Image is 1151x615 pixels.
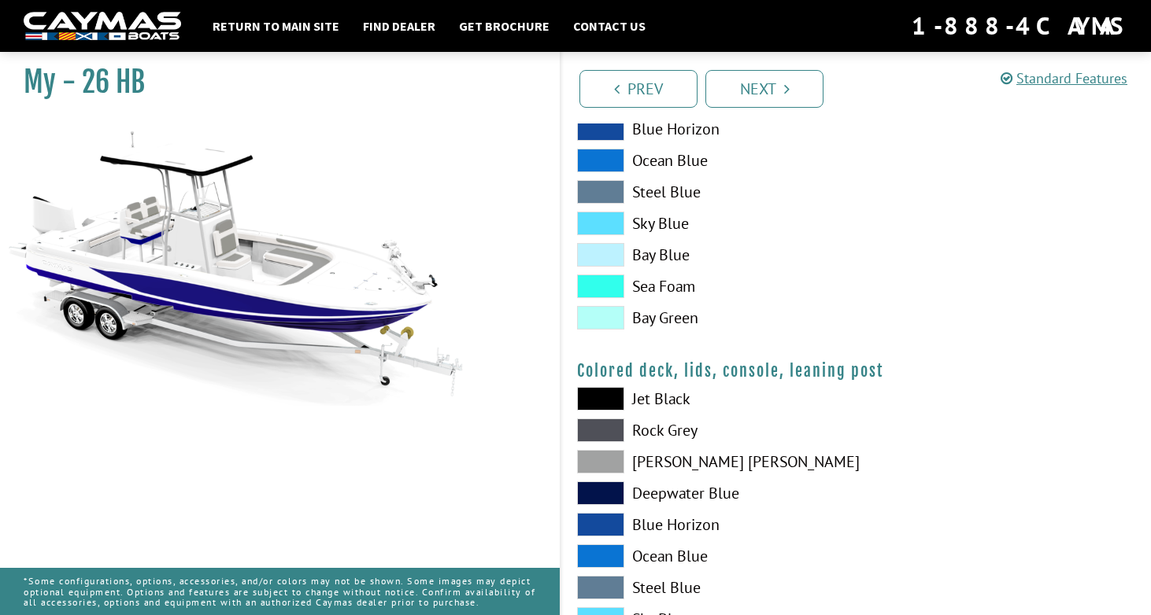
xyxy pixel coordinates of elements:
ul: Pagination [575,68,1151,108]
a: Prev [579,70,698,108]
a: Return to main site [205,16,347,36]
label: Sky Blue [577,212,841,235]
h1: My - 26 HB [24,64,520,100]
a: Next [705,70,823,108]
label: Ocean Blue [577,544,841,568]
a: Standard Features [1001,69,1127,87]
a: Get Brochure [451,16,557,36]
a: Find Dealer [355,16,443,36]
label: Bay Blue [577,243,841,267]
label: Blue Horizon [577,117,841,141]
div: 1-888-4CAYMAS [912,9,1127,43]
label: Steel Blue [577,576,841,599]
label: Blue Horizon [577,513,841,536]
label: Ocean Blue [577,149,841,172]
label: Bay Green [577,306,841,330]
a: Contact Us [565,16,653,36]
label: Deepwater Blue [577,481,841,505]
label: Steel Blue [577,180,841,204]
label: Rock Grey [577,418,841,442]
label: Jet Black [577,387,841,411]
label: Sea Foam [577,274,841,298]
img: white-logo-c9c8dbefe5ff5ceceb0f0178aa75bf4bb51f6bca0971e226c86eb53dfe498488.png [24,12,181,41]
label: [PERSON_NAME] [PERSON_NAME] [577,450,841,473]
p: *Some configurations, options, accessories, and/or colors may not be shown. Some images may depic... [24,568,536,615]
h4: Colored deck, lids, console, leaning post [577,361,1135,381]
